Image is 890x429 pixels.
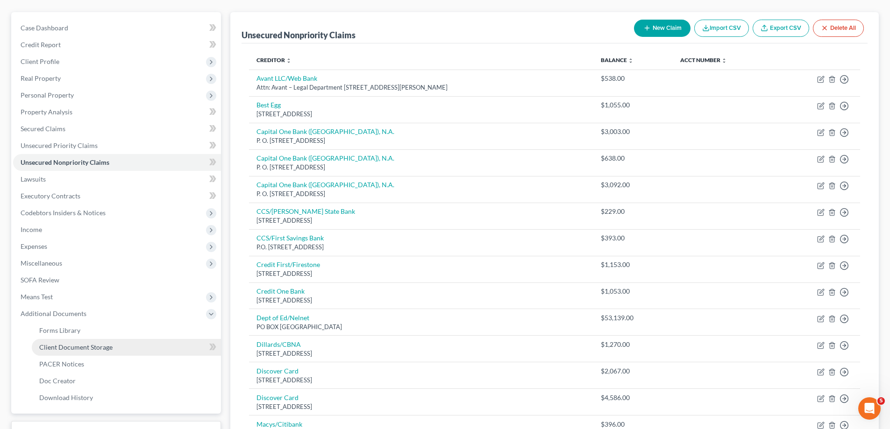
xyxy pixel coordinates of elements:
[21,108,72,116] span: Property Analysis
[256,154,394,162] a: Capital One Bank ([GEOGRAPHIC_DATA]), N.A.
[601,154,665,163] div: $638.00
[256,260,320,268] a: Credit First/Firestone
[21,259,62,267] span: Miscellaneous
[601,56,634,63] a: Balance unfold_more
[256,394,299,401] a: Discover Card
[32,389,221,406] a: Download History
[13,171,221,188] a: Lawsuits
[256,83,586,92] div: Attn: Avant – Legal Department [STREET_ADDRESS][PERSON_NAME]
[877,397,885,405] span: 5
[601,260,665,269] div: $1,153.00
[256,420,302,428] a: Macys/Citibank
[13,36,221,53] a: Credit Report
[601,340,665,349] div: $1,270.00
[21,24,68,32] span: Case Dashboard
[256,101,281,109] a: Best Egg
[256,181,394,189] a: Capital One Bank ([GEOGRAPHIC_DATA]), N.A.
[39,343,113,351] span: Client Document Storage
[256,74,317,82] a: Avant LLC/Web Bank
[286,58,292,63] i: unfold_more
[39,326,80,334] span: Forms Library
[256,110,586,119] div: [STREET_ADDRESS]
[601,287,665,296] div: $1,053.00
[680,56,727,63] a: Acct Number unfold_more
[694,20,749,37] button: Import CSV
[32,356,221,373] a: PACER Notices
[39,377,76,385] span: Doc Creator
[21,125,65,133] span: Secured Claims
[21,242,47,250] span: Expenses
[601,313,665,323] div: $53,139.00
[21,175,46,183] span: Lawsuits
[753,20,809,37] a: Export CSV
[628,58,634,63] i: unfold_more
[21,158,109,166] span: Unsecured Nonpriority Claims
[32,373,221,389] a: Doc Creator
[256,349,586,358] div: [STREET_ADDRESS]
[13,20,221,36] a: Case Dashboard
[256,190,586,198] div: P. O. [STREET_ADDRESS]
[256,287,305,295] a: Credit One Bank
[21,41,61,49] span: Credit Report
[256,376,586,385] div: [STREET_ADDRESS]
[21,91,74,99] span: Personal Property
[21,141,98,149] span: Unsecured Priority Claims
[32,322,221,339] a: Forms Library
[601,100,665,110] div: $1,055.00
[601,366,665,376] div: $2,067.00
[13,154,221,171] a: Unsecured Nonpriority Claims
[256,367,299,375] a: Discover Card
[601,393,665,402] div: $4,586.00
[13,137,221,154] a: Unsecured Priority Claims
[256,296,586,305] div: [STREET_ADDRESS]
[39,394,93,401] span: Download History
[256,314,309,322] a: Dept of Ed/Nelnet
[721,58,727,63] i: unfold_more
[13,272,221,288] a: SOFA Review
[256,243,586,252] div: P.O. [STREET_ADDRESS]
[32,339,221,356] a: Client Document Storage
[21,192,80,200] span: Executory Contracts
[813,20,864,37] button: Delete All
[256,207,355,215] a: CCS/[PERSON_NAME] State Bank
[601,420,665,429] div: $396.00
[601,233,665,243] div: $393.00
[256,56,292,63] a: Creditor unfold_more
[256,402,586,411] div: [STREET_ADDRESS]
[256,269,586,278] div: [STREET_ADDRESS]
[21,209,106,217] span: Codebtors Insiders & Notices
[858,397,881,420] iframe: Intercom live chat
[242,29,356,41] div: Unsecured Nonpriority Claims
[21,74,61,82] span: Real Property
[601,127,665,136] div: $3,003.00
[601,74,665,83] div: $538.00
[256,163,586,172] div: P. O. [STREET_ADDRESS]
[256,127,394,135] a: Capital One Bank ([GEOGRAPHIC_DATA]), N.A.
[21,293,53,301] span: Means Test
[21,57,59,65] span: Client Profile
[21,309,86,317] span: Additional Documents
[256,323,586,331] div: PO BOX [GEOGRAPHIC_DATA]
[256,136,586,145] div: P. O. [STREET_ADDRESS]
[13,120,221,137] a: Secured Claims
[256,216,586,225] div: [STREET_ADDRESS]
[601,207,665,216] div: $229.00
[634,20,691,37] button: New Claim
[256,340,301,348] a: Dillards/CBNA
[21,225,42,233] span: Income
[13,188,221,204] a: Executory Contracts
[601,180,665,190] div: $3,092.00
[13,104,221,120] a: Property Analysis
[256,234,324,242] a: CCS/First Savings Bank
[21,276,59,284] span: SOFA Review
[39,360,84,368] span: PACER Notices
